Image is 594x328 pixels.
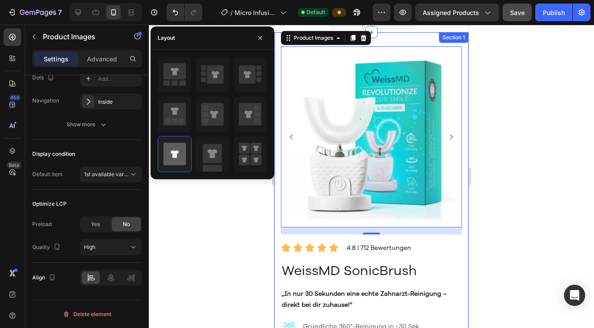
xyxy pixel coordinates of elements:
[32,307,142,321] button: Delete element
[158,34,175,42] div: Layout
[510,9,525,16] span: Save
[44,54,68,64] p: Settings
[67,120,108,129] div: Show more
[543,8,565,17] div: Publish
[43,31,118,42] p: Product Images
[166,9,193,17] div: Section 1
[32,72,56,84] div: Dots
[32,170,63,178] div: Default item
[123,220,130,228] span: No
[166,4,202,21] div: Undo/Redo
[98,75,140,83] div: Add...
[4,4,66,21] button: 7
[87,54,117,64] p: Advanced
[235,8,276,17] span: Micro Infusion Patches Copy
[7,294,22,309] img: gempages_585105561511527229-3484eaef-6652-4c94-9afa-b7cd397bacf1.png
[91,220,100,228] span: Yes
[415,4,499,21] button: Assigned Products
[7,162,21,169] div: Beta
[564,285,585,306] div: Open Intercom Messenger
[306,8,325,16] span: Default
[58,7,62,18] p: 7
[29,296,187,307] p: Gründliche 360°-Reinigung in ~30 Sek.
[80,239,142,255] button: High
[32,200,67,208] div: Optimize LCP
[32,117,142,132] button: Show more
[8,94,21,101] div: 450
[32,272,57,284] div: Align
[32,150,75,158] div: Display condition
[84,244,95,250] span: High
[98,98,140,106] div: Inside
[84,171,133,177] span: 1st available variant
[423,8,479,17] span: Assigned Products
[32,220,52,228] div: Preload
[32,97,59,105] div: Navigation
[32,241,62,253] div: Quality
[231,8,233,17] span: /
[80,166,142,182] button: 1st available variant
[274,25,469,328] iframe: Design area
[535,4,572,21] button: Publish
[503,4,532,21] button: Save
[63,309,111,320] div: Delete element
